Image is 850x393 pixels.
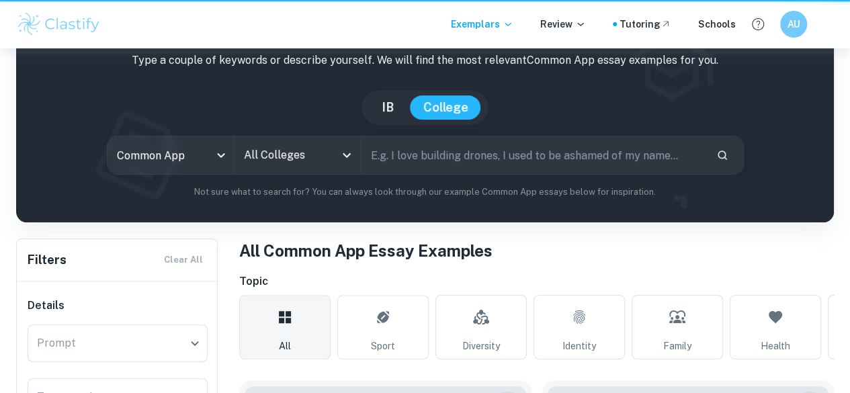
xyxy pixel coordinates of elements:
div: Common App [108,136,234,174]
span: Identity [562,339,596,353]
button: AU [780,11,807,38]
button: IB [368,95,407,120]
img: Clastify logo [16,11,101,38]
h6: Details [28,298,208,314]
h6: Filters [28,251,67,269]
span: Family [663,339,691,353]
p: Type a couple of keywords or describe yourself. We will find the most relevant Common App essay e... [27,52,823,69]
a: Schools [698,17,736,32]
span: Diversity [462,339,500,353]
h6: AU [786,17,802,32]
span: Sport [371,339,395,353]
input: E.g. I love building drones, I used to be ashamed of my name... [362,136,706,174]
button: Help and Feedback [747,13,769,36]
button: Search [711,144,734,167]
p: Exemplars [451,17,513,32]
span: Health [761,339,790,353]
p: Not sure what to search for? You can always look through our example Common App essays below for ... [27,185,823,199]
h6: Topic [239,273,834,290]
span: All [279,339,291,353]
p: Review [540,17,586,32]
button: College [410,95,482,120]
a: Tutoring [620,17,671,32]
button: Open [337,146,356,165]
h1: All Common App Essay Examples [239,238,834,263]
